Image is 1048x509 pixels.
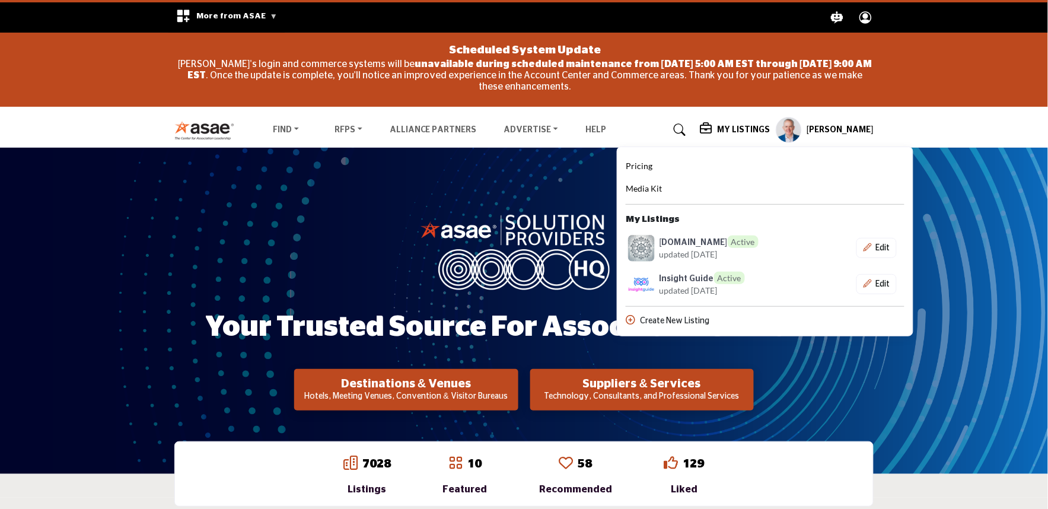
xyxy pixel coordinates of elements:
div: Featured [443,482,488,497]
h5: My Listings [717,125,770,135]
a: 129 [683,458,705,470]
img: Site Logo [174,120,240,140]
div: Basic outlined example [856,274,897,294]
strong: unavailable during scheduled maintenance from [DATE] 5:00 AM EST through [DATE] 9:00 AM EST [187,59,872,80]
span: Active [728,236,759,248]
a: 58 [578,458,593,470]
img: image [421,212,628,290]
button: Destinations & Venues Hotels, Meeting Venues, Convention & Visitor Bureaus [294,369,518,411]
h5: [PERSON_NAME] [807,125,874,136]
a: Media Kit [626,182,662,196]
h6: Insight Guide [660,272,745,284]
div: More from ASAE [168,2,285,33]
a: insight-guide logo Insight GuideActive updated [DATE] [626,271,788,298]
a: Advertise [496,122,567,138]
div: My Listings [700,123,770,137]
button: Show hide supplier dropdown [776,117,802,143]
button: Show Company Details With Edit Page [856,274,897,294]
a: eventquest logo [DOMAIN_NAME]Active updated [DATE] [626,235,788,262]
i: Go to Liked [664,456,679,470]
h2: Destinations & Venues [298,377,514,391]
div: Listings [343,482,391,497]
a: Help [585,126,606,134]
a: Find [265,122,308,138]
a: Search [662,120,694,139]
a: 10 [467,458,482,470]
div: Basic outlined example [856,238,897,258]
h6: Event.Quest [660,236,759,248]
div: Scheduled System Update [178,39,873,59]
a: RFPs [326,122,371,138]
h2: Suppliers & Services [534,377,750,391]
p: Technology, Consultants, and Professional Services [534,391,750,403]
a: Alliance Partners [390,126,477,134]
img: eventquest logo [628,235,655,262]
span: Media Kit [626,183,662,193]
b: My Listings [626,213,680,227]
div: Create New Listing [626,315,904,327]
span: More from ASAE [196,12,278,20]
a: Pricing [626,160,652,174]
span: Pricing [626,161,652,171]
a: Go to Recommended [559,456,574,472]
p: [PERSON_NAME]'s login and commerce systems will be . Once the update is complete, you'll notice a... [178,59,873,93]
div: Recommended [539,482,612,497]
span: updated [DATE] [660,284,718,297]
div: Liked [664,482,705,497]
button: Show Company Details With Edit Page [856,238,897,258]
span: updated [DATE] [660,248,718,260]
span: Active [714,272,745,284]
button: Suppliers & Services Technology, Consultants, and Professional Services [530,369,754,411]
a: Go to Featured [448,456,463,472]
img: insight-guide logo [628,271,655,298]
div: My Listings [617,147,913,336]
h1: Your Trusted Source for Association Solutions [205,309,843,346]
a: 7028 [362,458,391,470]
p: Hotels, Meeting Venues, Convention & Visitor Bureaus [298,391,514,403]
